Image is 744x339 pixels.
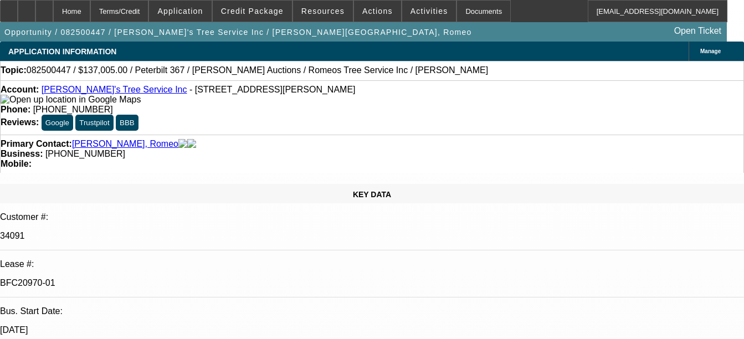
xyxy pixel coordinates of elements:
strong: Phone: [1,105,30,114]
span: - [STREET_ADDRESS][PERSON_NAME] [189,85,356,94]
span: Resources [301,7,345,16]
strong: Mobile: [1,159,32,168]
span: [PHONE_NUMBER] [33,105,113,114]
img: facebook-icon.png [178,139,187,149]
a: Open Ticket [670,22,726,40]
span: APPLICATION INFORMATION [8,47,116,56]
img: Open up location in Google Maps [1,95,141,105]
span: 082500447 / $137,005.00 / Peterbilt 367 / [PERSON_NAME] Auctions / Romeos Tree Service Inc / [PER... [27,65,488,75]
span: KEY DATA [353,190,391,199]
strong: Primary Contact: [1,139,72,149]
strong: Business: [1,149,43,158]
button: Actions [354,1,401,22]
button: Application [149,1,211,22]
button: Resources [293,1,353,22]
a: [PERSON_NAME], Romeo [72,139,178,149]
span: [PHONE_NUMBER] [45,149,125,158]
span: Actions [362,7,393,16]
button: BBB [116,115,138,131]
button: Credit Package [213,1,292,22]
a: [PERSON_NAME]'s Tree Service Inc [42,85,187,94]
img: linkedin-icon.png [187,139,196,149]
span: Application [157,7,203,16]
span: Activities [411,7,448,16]
a: View Google Maps [1,95,141,104]
button: Activities [402,1,456,22]
button: Trustpilot [75,115,113,131]
strong: Account: [1,85,39,94]
span: Opportunity / 082500447 / [PERSON_NAME]'s Tree Service Inc / [PERSON_NAME][GEOGRAPHIC_DATA], Romeo [4,28,472,37]
span: Credit Package [221,7,284,16]
button: Google [42,115,73,131]
strong: Reviews: [1,117,39,127]
span: Manage [700,48,721,54]
strong: Topic: [1,65,27,75]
